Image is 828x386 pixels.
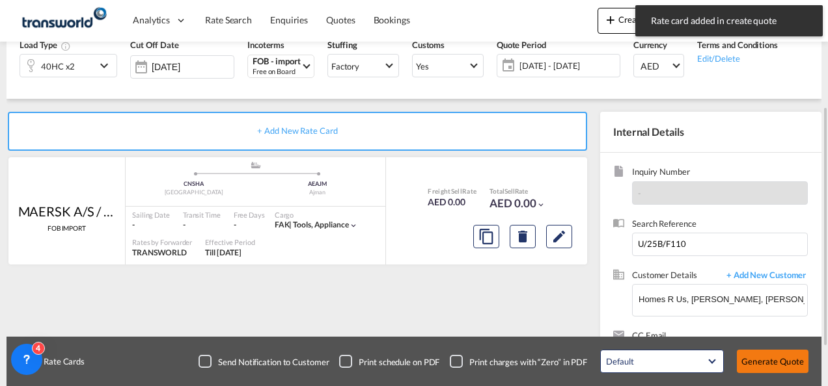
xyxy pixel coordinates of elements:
[8,112,587,151] div: + Add New Rate Card
[374,14,410,25] span: Bookings
[697,51,778,64] div: Edit/Delete
[247,40,284,50] span: Incoterms
[428,196,476,209] div: AED 0.00
[133,14,170,27] span: Analytics
[473,225,499,248] button: Copy
[428,187,476,196] div: Freight Rate
[632,218,808,233] span: Search Reference
[130,40,179,50] span: Cut Off Date
[183,220,221,231] div: -
[275,210,358,220] div: Cargo
[132,180,256,188] div: CNSHA
[632,233,808,256] input: Enter search reference
[152,62,234,72] input: Select
[270,14,308,25] span: Enquiries
[18,202,116,220] div: MAERSK A/S / TDWC-DUBAI
[349,221,358,230] md-icon: icon-chevron-down
[497,40,546,50] span: Quote Period
[504,187,515,195] span: Sell
[132,237,192,247] div: Rates by Forwarder
[37,355,85,367] span: Rate Cards
[132,248,187,257] span: TRANSWORLD
[275,220,294,229] span: FAK
[600,112,821,152] div: Internal Details
[632,329,808,344] span: CC Email
[96,58,116,73] md-icon: icon-chevron-down
[451,187,462,195] span: Sell
[132,248,192,259] div: TRANSWORLD
[647,14,811,27] span: Rate card added in create quote
[199,355,329,368] md-checkbox: Checkbox No Ink
[132,188,256,197] div: [GEOGRAPHIC_DATA]
[497,58,513,73] md-icon: icon-calendar
[450,355,587,368] md-checkbox: Checkbox No Ink
[248,162,264,168] md-icon: assets/icons/custom/ship-fill.svg
[603,12,618,27] md-icon: icon-plus 400-fg
[359,356,439,368] div: Print schedule on PDF
[205,237,255,247] div: Effective Period
[256,180,379,188] div: AEAJM
[132,220,170,231] div: -
[183,210,221,220] div: Transit Time
[478,229,494,244] md-icon: assets/icons/custom/copyQuote.svg
[256,188,379,197] div: Ajman
[697,40,778,50] span: Terms and Conditions
[416,61,429,71] div: Yes
[253,66,301,76] div: Free on Board
[257,125,337,136] span: + Add New Rate Card
[289,220,292,229] span: |
[218,356,329,368] div: Send Notification to Customer
[510,225,536,248] button: Delete
[469,356,587,368] div: Print charges with “Zero” in PDF
[490,187,545,196] div: Total Rate
[639,285,807,314] input: Enter Customer Details
[205,248,241,259] div: Till 30 Sep 2025
[737,350,808,373] button: Generate Quote
[519,60,616,71] span: [DATE] - [DATE]
[546,225,572,248] button: Edit
[490,196,545,211] div: AED 0.00
[720,269,808,284] span: + Add New Customer
[516,57,620,75] span: [DATE] - [DATE]
[41,57,75,75] div: 40HC x2
[632,166,808,181] span: Inquiry Number
[633,54,684,77] md-select: Select Currency: د.إ AEDUnited Arab Emirates Dirham
[633,40,667,50] span: Currency
[20,40,71,50] span: Load Type
[20,54,117,77] div: 40HC x2icon-chevron-down
[536,200,545,209] md-icon: icon-chevron-down
[326,14,355,25] span: Quotes
[253,57,301,66] div: FOB - import
[61,41,71,51] md-icon: icon-information-outline
[48,224,86,233] span: FOB IMPORT
[331,61,359,71] div: Factory
[641,60,670,73] span: AED
[598,8,675,34] button: icon-plus 400-fgCreate Quote
[205,248,241,257] span: Till [DATE]
[412,54,484,77] md-select: Select Customs: Yes
[339,355,439,368] md-checkbox: Checkbox No Ink
[132,210,170,220] div: Sailing Date
[275,220,349,231] div: tools, appliance
[632,269,720,284] span: Customer Details
[606,356,633,367] div: Default
[205,14,252,25] span: Rate Search
[327,54,399,77] md-select: Select Stuffing: Factory
[412,40,445,50] span: Customs
[234,220,236,231] div: -
[20,6,107,35] img: f753ae806dec11f0841701cdfdf085c0.png
[247,55,314,78] md-select: Select Incoterms: FOB - import Free on Board
[638,188,641,198] span: -
[234,210,265,220] div: Free Days
[327,40,357,50] span: Stuffing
